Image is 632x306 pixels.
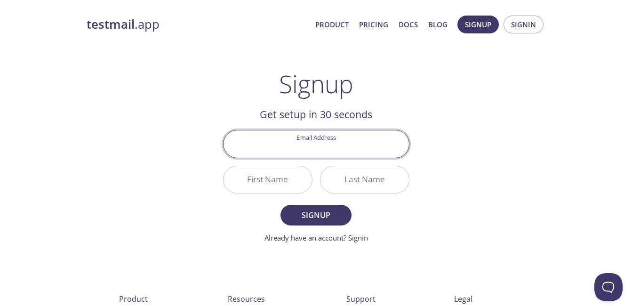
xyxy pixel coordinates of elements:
span: Product [119,294,148,304]
a: Blog [428,18,448,31]
h1: Signup [279,70,353,98]
span: Signup [291,209,341,222]
a: Already have an account? Signin [264,233,368,242]
button: Signup [457,16,499,33]
span: Support [346,294,376,304]
button: Signin [504,16,544,33]
span: Legal [454,294,472,304]
iframe: Help Scout Beacon - Open [594,273,623,301]
a: Product [315,18,349,31]
span: Signin [511,18,536,31]
button: Signup [280,205,351,225]
a: Docs [399,18,418,31]
a: testmail.app [87,16,308,32]
a: Pricing [359,18,388,31]
strong: testmail [87,16,135,32]
span: Signup [465,18,491,31]
h2: Get setup in 30 seconds [223,106,409,122]
span: Resources [228,294,265,304]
